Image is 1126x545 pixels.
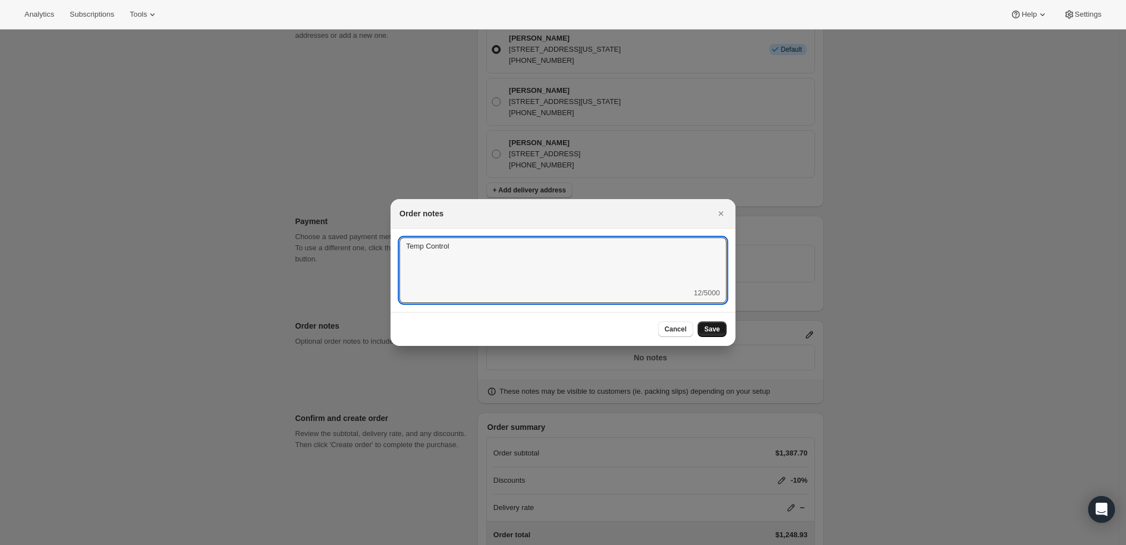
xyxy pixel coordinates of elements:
span: Help [1021,10,1036,19]
span: Save [704,325,720,334]
button: Cancel [658,321,693,337]
span: Subscriptions [70,10,114,19]
span: Settings [1075,10,1102,19]
button: Close [713,206,729,221]
span: Analytics [24,10,54,19]
button: Settings [1057,7,1108,22]
textarea: Temp Control [399,237,727,288]
div: Open Intercom Messenger [1088,496,1115,523]
button: Save [698,321,727,337]
h2: Order notes [399,208,443,219]
span: Cancel [665,325,687,334]
button: Analytics [18,7,61,22]
button: Tools [123,7,165,22]
span: Tools [130,10,147,19]
button: Subscriptions [63,7,121,22]
button: Help [1004,7,1054,22]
